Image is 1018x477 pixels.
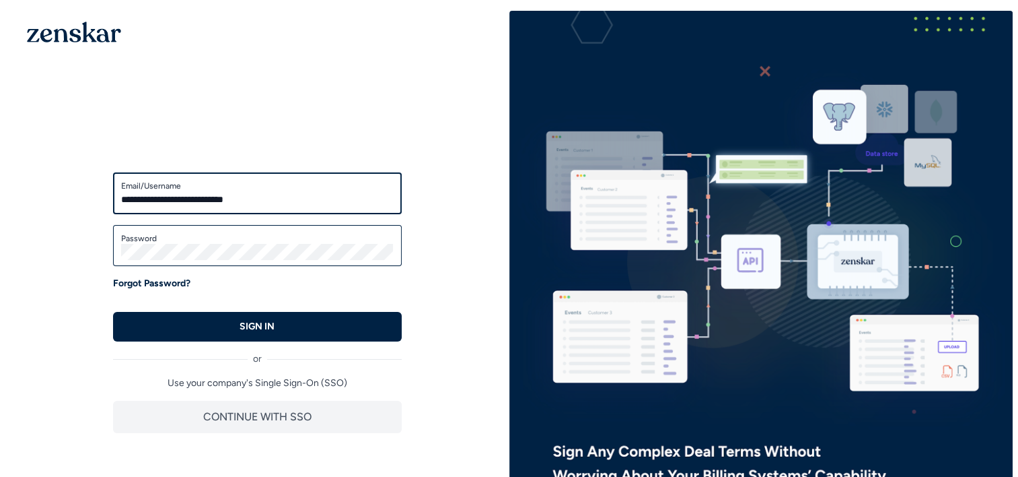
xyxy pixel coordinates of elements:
[121,233,394,244] label: Password
[27,22,121,42] img: 1OGAJ2xQqyY4LXKgY66KYq0eOWRCkrZdAb3gUhuVAqdWPZE9SRJmCz+oDMSn4zDLXe31Ii730ItAGKgCKgCCgCikA4Av8PJUP...
[113,277,190,290] a: Forgot Password?
[113,401,402,433] button: CONTINUE WITH SSO
[240,320,275,333] p: SIGN IN
[121,181,394,191] label: Email/Username
[113,342,402,366] div: or
[113,312,402,342] button: SIGN IN
[113,377,402,390] p: Use your company's Single Sign-On (SSO)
